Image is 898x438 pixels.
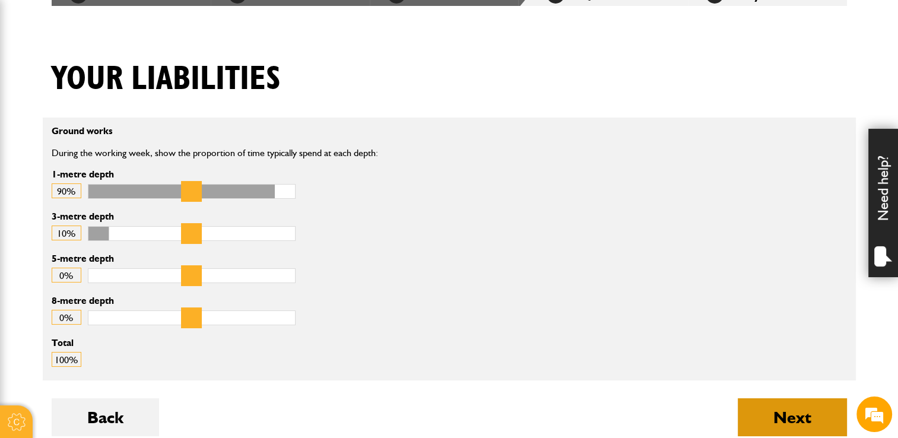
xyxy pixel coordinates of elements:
[52,352,81,367] div: 100%
[738,398,847,436] button: Next
[52,338,847,348] label: Total
[52,59,281,99] h1: Your liabilities
[868,129,898,277] div: Need help?
[52,268,81,283] div: 0%
[52,183,81,198] div: 90%
[52,398,159,436] button: Back
[52,226,81,240] div: 10%
[52,170,296,179] label: 1-metre depth
[52,310,81,325] div: 0%
[52,296,296,306] label: 8-metre depth
[52,212,296,221] label: 3-metre depth
[52,145,576,161] p: During the working week, show the proportion of time typically spend at each depth:
[52,254,296,264] label: 5-metre depth
[52,126,576,136] p: Ground works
